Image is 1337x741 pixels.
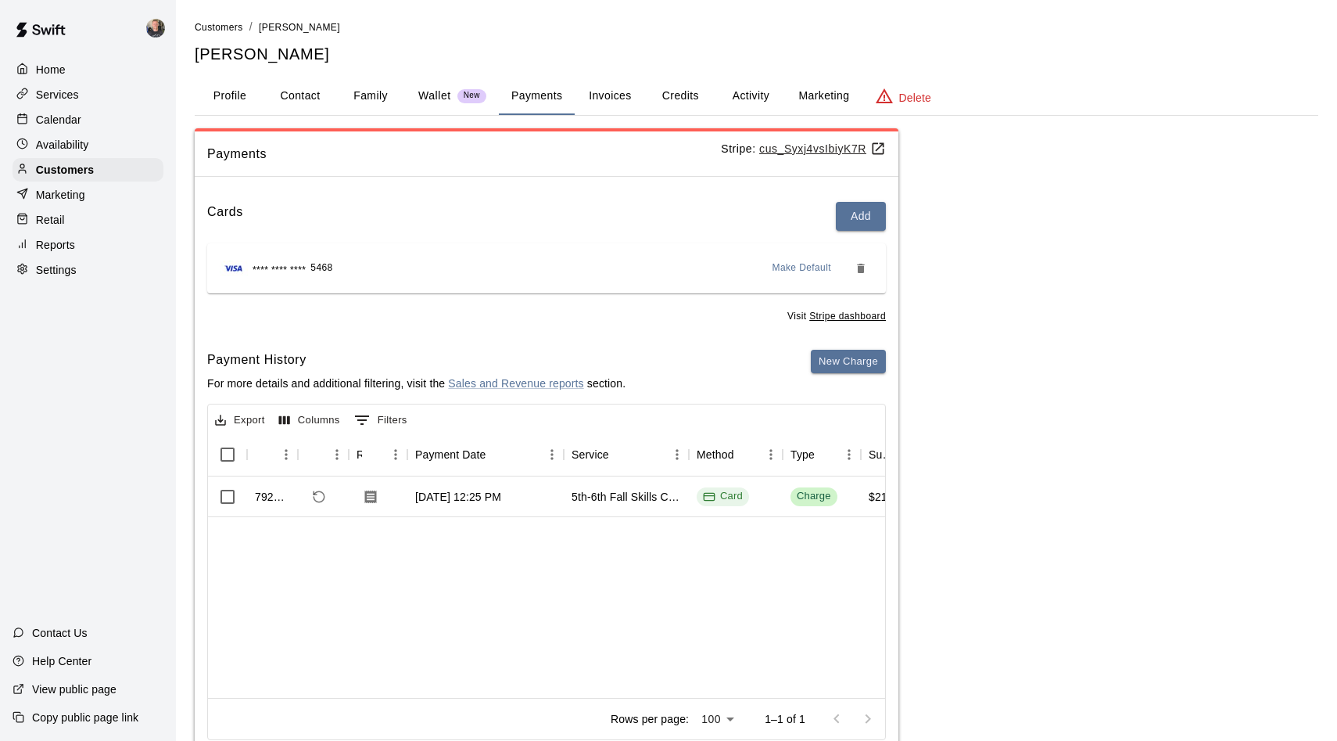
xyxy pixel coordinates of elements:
[13,233,163,257] div: Reports
[195,44,1318,65] h5: [PERSON_NAME]
[255,489,290,505] div: 792959
[759,443,783,466] button: Menu
[786,77,862,115] button: Marketing
[13,58,163,81] div: Home
[645,77,715,115] button: Credits
[335,77,406,115] button: Family
[575,77,645,115] button: Invoices
[265,77,335,115] button: Contact
[809,311,886,322] a: Stripe dashboard
[207,376,625,391] p: For more details and additional filtering, visit the section.
[220,261,248,276] img: Credit card brand logo
[255,444,277,466] button: Sort
[848,256,873,281] button: Remove
[32,710,138,725] p: Copy public page link
[249,19,253,35] li: /
[415,489,501,505] div: Sep 2, 2025, 12:25 PM
[869,489,909,505] div: $210.00
[869,433,894,477] div: Subtotal
[697,433,734,477] div: Method
[306,484,332,510] span: Refund payment
[13,108,163,131] a: Calendar
[415,433,486,477] div: Payment Date
[418,88,451,104] p: Wallet
[783,433,861,477] div: Type
[195,77,265,115] button: Profile
[564,433,689,477] div: Service
[247,433,298,477] div: Id
[13,258,163,282] a: Settings
[703,489,743,504] div: Card
[211,408,269,433] button: Export
[457,91,486,101] span: New
[36,162,94,178] p: Customers
[32,653,91,669] p: Help Center
[734,444,756,466] button: Sort
[797,489,831,504] div: Charge
[772,261,832,276] span: Make Default
[837,443,861,466] button: Menu
[36,212,65,228] p: Retail
[36,187,85,203] p: Marketing
[486,444,508,466] button: Sort
[572,489,681,505] div: 5th-6th Fall Skills Cohort (6 Weeks)
[721,141,886,157] p: Stripe:
[32,625,88,641] p: Contact Us
[325,443,349,466] button: Menu
[36,112,81,128] p: Calendar
[274,443,298,466] button: Menu
[407,433,564,477] div: Payment Date
[13,158,163,182] a: Customers
[836,202,886,231] button: Add
[259,22,340,33] span: [PERSON_NAME]
[609,444,631,466] button: Sort
[611,711,689,727] p: Rows per page:
[362,444,384,466] button: Sort
[36,137,89,153] p: Availability
[195,19,1318,36] nav: breadcrumb
[715,77,786,115] button: Activity
[13,183,163,207] a: Marketing
[207,350,625,370] h6: Payment History
[146,19,165,38] img: Logan Garvin
[298,433,349,477] div: Refund
[759,142,886,155] a: cus_Syxj4vsIbiyK7R
[275,408,344,433] button: Select columns
[695,708,740,731] div: 100
[384,443,407,466] button: Menu
[811,350,886,374] button: New Charge
[195,20,243,33] a: Customers
[36,237,75,253] p: Reports
[195,22,243,33] span: Customers
[349,433,407,477] div: Receipt
[357,483,385,511] button: Download Receipt
[207,202,243,231] h6: Cards
[787,309,886,325] span: Visit
[36,262,77,278] p: Settings
[350,408,411,433] button: Show filters
[572,433,609,477] div: Service
[310,261,332,276] span: 5468
[13,133,163,156] a: Availability
[689,433,783,477] div: Method
[448,377,583,390] a: Sales and Revenue reports
[306,444,328,466] button: Sort
[765,711,805,727] p: 1–1 of 1
[36,62,66,77] p: Home
[357,433,362,477] div: Receipt
[665,443,689,466] button: Menu
[195,77,1318,115] div: basic tabs example
[499,77,575,115] button: Payments
[13,83,163,106] a: Services
[815,444,837,466] button: Sort
[13,208,163,232] a: Retail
